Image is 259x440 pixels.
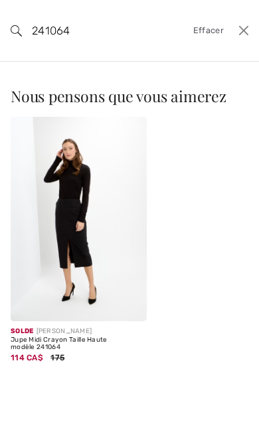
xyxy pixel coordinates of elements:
[11,353,43,362] span: 114 CA$
[11,117,147,321] img: Jupe Midi Crayon Taille Haute modèle 241064. Black
[234,21,254,40] button: Ferme
[11,327,147,336] div: [PERSON_NAME]
[50,353,64,362] span: 175
[11,336,147,352] div: Jupe Midi Crayon Taille Haute modèle 241064
[22,11,190,50] input: TAPER POUR RECHERCHER
[11,86,226,106] span: Nous pensons que vous aimerez
[11,327,34,335] span: Solde
[11,25,22,37] img: recherche
[193,25,224,37] span: Effacer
